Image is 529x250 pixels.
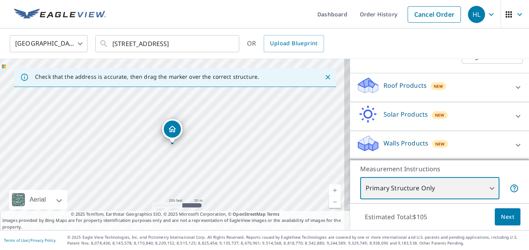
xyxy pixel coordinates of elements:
[360,177,499,199] div: Primary Structure Only
[329,184,341,196] a: Current Level 17, Zoom In
[270,39,317,48] span: Upload Blueprint
[35,73,259,80] p: Check that the address is accurate, then drag the marker over the correct structure.
[112,33,223,55] input: Search by address or latitude-longitude
[408,6,461,23] a: Cancel Order
[267,211,280,217] a: Terms
[356,105,523,128] div: Solar ProductsNew
[71,211,280,218] span: © 2025 TomTom, Earthstar Geographics SIO, © 2025 Microsoft Corporation, ©
[384,81,427,90] p: Roof Products
[360,164,519,174] p: Measurement Instructions
[356,76,523,99] div: Roof ProductsNew
[67,234,525,246] p: © 2025 Eagle View Technologies, Inc. and Pictometry International Corp. All Rights Reserved. Repo...
[162,119,182,143] div: Dropped pin, building 1, Residential property, 3238 Olanta Hwy Olanta, SC 29114
[27,190,48,209] div: Aerial
[356,134,523,156] div: Walls ProductsNew
[384,138,428,148] p: Walls Products
[435,141,445,147] span: New
[329,196,341,208] a: Current Level 17, Zoom Out
[9,190,67,209] div: Aerial
[4,238,56,243] p: |
[4,238,28,243] a: Terms of Use
[30,238,56,243] a: Privacy Policy
[434,83,443,89] span: New
[14,9,106,20] img: EV Logo
[501,212,514,222] span: Next
[468,6,485,23] div: HL
[435,112,445,118] span: New
[359,208,433,225] p: Estimated Total: $105
[233,211,265,217] a: OpenStreetMap
[323,72,333,82] button: Close
[247,35,324,52] div: OR
[495,208,520,226] button: Next
[384,110,428,119] p: Solar Products
[10,33,88,55] div: [GEOGRAPHIC_DATA]
[264,35,324,52] a: Upload Blueprint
